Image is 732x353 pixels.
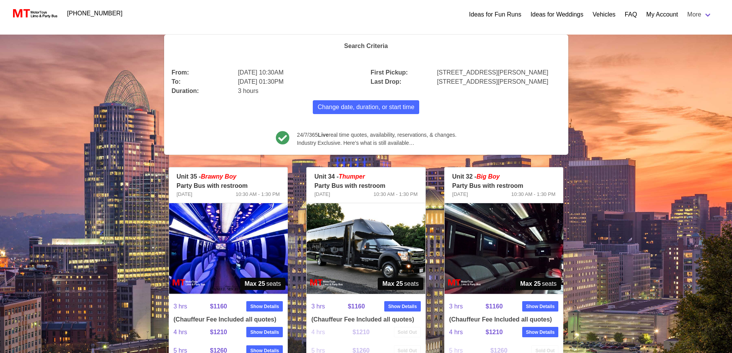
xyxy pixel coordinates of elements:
strong: Show Details [526,303,555,310]
img: 35%2002.jpg [169,203,288,294]
p: Party Bus with restroom [452,181,556,191]
strong: Show Details [388,303,417,310]
b: From: [172,69,189,76]
b: Duration: [172,88,199,94]
span: 3 hrs [449,297,486,316]
span: [DATE] [177,191,193,198]
strong: Sold Out [398,329,417,336]
strong: Show Details [250,303,279,310]
em: Brawny Boy [201,173,236,180]
span: 3 hrs [311,297,348,316]
img: 32%2002.jpg [445,203,563,294]
p: Party Bus with restroom [177,181,280,191]
span: seats [378,278,423,290]
p: Party Bus with restroom [314,181,418,191]
a: More [683,7,717,22]
b: Last Drop: [371,78,402,85]
a: Ideas for Weddings [531,10,584,19]
b: To: [172,78,181,85]
div: [STREET_ADDRESS][PERSON_NAME] [432,63,565,77]
span: Industry Exclusive. Here’s what is still available… [297,139,456,147]
h4: (Chauffeur Fee Included all quotes) [449,316,559,323]
h4: Search Criteria [172,42,561,50]
span: seats [240,278,286,290]
span: 4 hrs [174,323,210,341]
strong: $1160 [348,303,365,310]
span: 10:30 AM - 1:30 PM [373,191,418,198]
p: Unit 32 - [452,172,556,181]
span: seats [516,278,561,290]
span: 3 hrs [174,297,210,316]
strong: Max 25 [382,279,403,288]
em: Big Boy [476,173,500,180]
a: [PHONE_NUMBER] [63,6,127,21]
a: FAQ [625,10,637,19]
strong: $1210 [486,329,503,335]
button: Change date, duration, or start time [313,100,420,114]
strong: Show Details [526,329,555,336]
strong: Max 25 [245,279,265,288]
p: Unit 35 - [177,172,280,181]
img: MotorToys Logo [11,8,58,19]
p: Unit 34 - [314,172,418,181]
span: Change date, duration, or start time [318,103,415,112]
h4: (Chauffeur Fee Included all quotes) [311,316,421,323]
strong: Show Details [250,329,279,336]
div: 3 hours [233,82,366,96]
strong: $1160 [210,303,227,310]
div: [DATE] 10:30AM [233,63,366,77]
div: [DATE] 01:30PM [233,73,366,86]
strong: Max 25 [520,279,541,288]
span: 4 hrs [311,323,352,341]
div: [STREET_ADDRESS][PERSON_NAME] [432,73,565,86]
span: 4 hrs [449,323,486,341]
b: Live [318,132,329,138]
strong: $1160 [486,303,503,310]
img: 34%2001.jpg [307,203,425,294]
strong: $1210 [210,329,227,335]
span: [DATE] [452,191,468,198]
strong: $1210 [352,329,370,335]
span: 24/7/365 real time quotes, availability, reservations, & changes. [297,131,456,139]
em: Thumper [339,173,365,180]
h4: (Chauffeur Fee Included all quotes) [174,316,283,323]
span: 10:30 AM - 1:30 PM [236,191,280,198]
a: Ideas for Fun Runs [469,10,521,19]
span: [DATE] [314,191,330,198]
a: Vehicles [593,10,616,19]
span: 10:30 AM - 1:30 PM [511,191,556,198]
a: My Account [646,10,678,19]
b: First Pickup: [371,69,408,76]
